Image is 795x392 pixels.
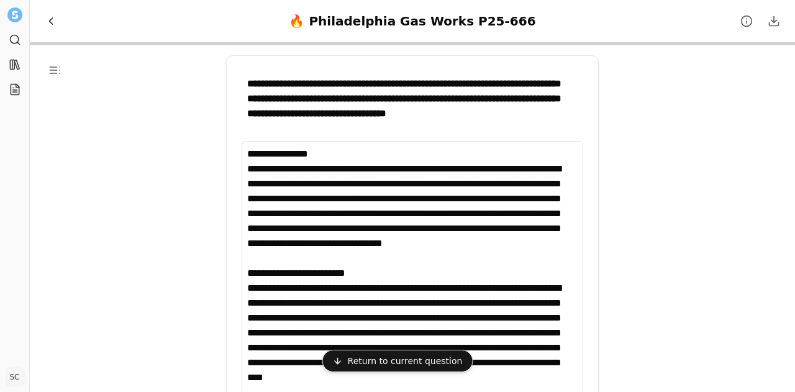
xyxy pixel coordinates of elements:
button: Return to current question [322,350,473,372]
button: Settle [5,5,25,25]
img: Settle [7,7,22,22]
a: Library [5,55,25,75]
div: 🔥 Philadelphia Gas Works P25-666 [289,12,535,30]
button: Back to Projects [40,10,62,32]
button: SC [5,367,25,387]
a: Search [5,30,25,50]
a: Projects [5,80,25,99]
span: Return to current question [348,355,463,367]
button: Project details [735,10,758,32]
